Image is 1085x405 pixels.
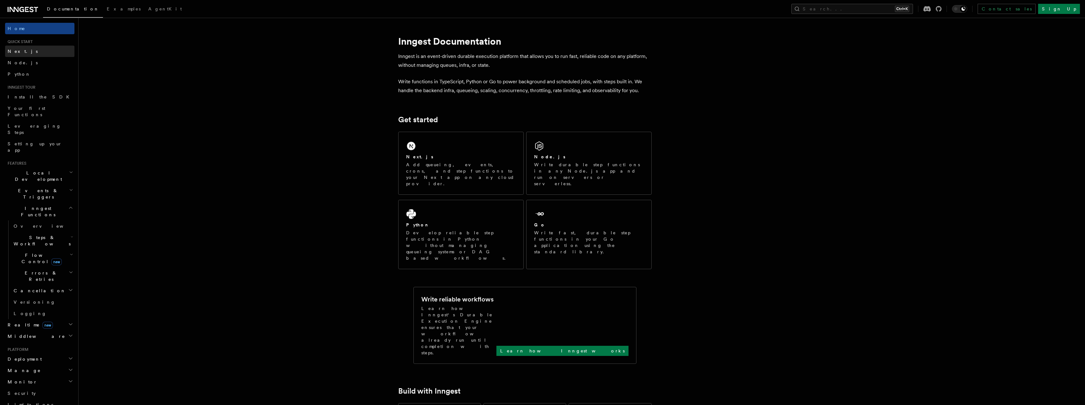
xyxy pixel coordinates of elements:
[5,319,74,331] button: Realtimenew
[5,85,35,90] span: Inngest tour
[526,200,652,269] a: GoWrite fast, durable step functions in your Go application using the standard library.
[398,132,524,195] a: Next.jsAdd queueing, events, crons, and step functions to your Next app on any cloud provider.
[406,154,433,160] h2: Next.js
[8,123,61,135] span: Leveraging Steps
[5,365,74,376] button: Manage
[5,220,74,319] div: Inngest Functions
[144,2,186,17] a: AgentKit
[51,258,62,265] span: new
[895,6,909,12] kbd: Ctrl+K
[8,391,36,396] span: Security
[107,6,141,11] span: Examples
[8,25,25,32] span: Home
[5,185,74,203] button: Events & Triggers
[5,57,74,68] a: Node.js
[5,322,53,328] span: Realtime
[103,2,144,17] a: Examples
[11,285,74,296] button: Cancellation
[5,120,74,138] a: Leveraging Steps
[421,295,494,304] h2: Write reliable workflows
[952,5,967,13] button: Toggle dark mode
[11,296,74,308] a: Versioning
[11,267,74,285] button: Errors & Retries
[5,187,69,200] span: Events & Triggers
[5,331,74,342] button: Middleware
[8,60,38,65] span: Node.js
[11,220,74,232] a: Overview
[5,46,74,57] a: Next.js
[5,161,26,166] span: Features
[534,230,644,255] p: Write fast, durable step functions in your Go application using the standard library.
[5,103,74,120] a: Your first Functions
[5,91,74,103] a: Install the SDK
[11,232,74,250] button: Steps & Workflows
[534,154,565,160] h2: Node.js
[148,6,182,11] span: AgentKit
[5,39,33,44] span: Quick start
[406,222,430,228] h2: Python
[14,224,79,229] span: Overview
[5,205,68,218] span: Inngest Functions
[398,35,652,47] h1: Inngest Documentation
[496,346,629,356] a: Learn how Inngest works
[5,367,41,374] span: Manage
[11,270,69,282] span: Errors & Retries
[5,23,74,34] a: Home
[5,356,42,362] span: Deployment
[8,49,38,54] span: Next.js
[406,161,516,187] p: Add queueing, events, crons, and step functions to your Next app on any cloud provider.
[398,77,652,95] p: Write functions in TypeScript, Python or Go to power background and scheduled jobs, with steps bu...
[5,170,69,182] span: Local Development
[5,138,74,156] a: Setting up your app
[791,4,913,14] button: Search...Ctrl+K
[5,68,74,80] a: Python
[8,141,62,153] span: Setting up your app
[398,115,438,124] a: Get started
[11,288,66,294] span: Cancellation
[421,305,496,356] p: Learn how Inngest's Durable Execution Engine ensures that your workflow already run until complet...
[11,252,70,265] span: Flow Control
[5,376,74,388] button: Monitor
[8,72,31,77] span: Python
[5,347,29,352] span: Platform
[8,94,73,99] span: Install the SDK
[534,161,644,187] p: Write durable step functions in any Node.js app and run on servers or serverless.
[5,379,37,385] span: Monitor
[5,167,74,185] button: Local Development
[14,300,55,305] span: Versioning
[11,250,74,267] button: Flow Controlnew
[43,2,103,18] a: Documentation
[534,222,546,228] h2: Go
[5,388,74,399] a: Security
[11,308,74,319] a: Logging
[42,322,53,329] span: new
[11,234,71,247] span: Steps & Workflows
[47,6,99,11] span: Documentation
[526,132,652,195] a: Node.jsWrite durable step functions in any Node.js app and run on servers or serverless.
[14,311,47,316] span: Logging
[1038,4,1080,14] a: Sign Up
[5,333,65,339] span: Middleware
[5,203,74,220] button: Inngest Functions
[500,348,625,354] p: Learn how Inngest works
[978,4,1036,14] a: Contact sales
[398,387,461,396] a: Build with Inngest
[8,106,45,117] span: Your first Functions
[406,230,516,261] p: Develop reliable step functions in Python without managing queueing systems or DAG based workflows.
[398,52,652,70] p: Inngest is an event-driven durable execution platform that allows you to run fast, reliable code ...
[398,200,524,269] a: PythonDevelop reliable step functions in Python without managing queueing systems or DAG based wo...
[5,353,74,365] button: Deployment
